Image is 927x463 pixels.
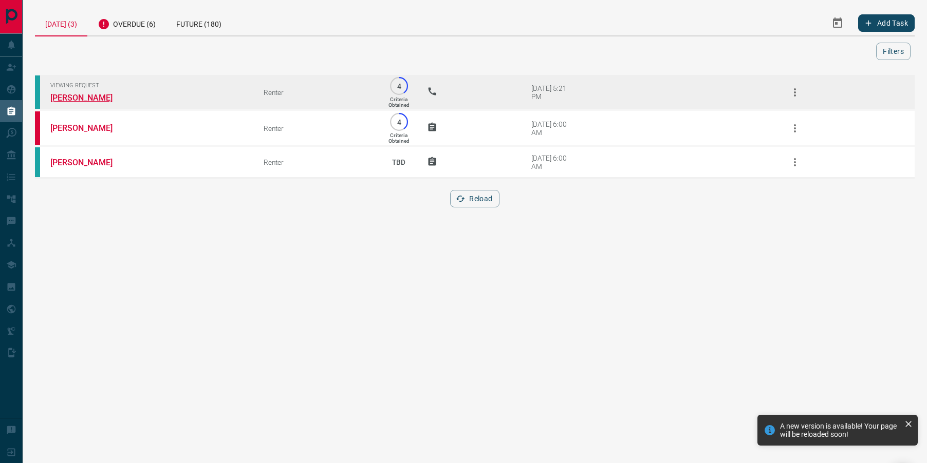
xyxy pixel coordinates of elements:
div: [DATE] 5:21 PM [531,84,575,101]
div: A new version is available! Your page will be reloaded soon! [780,422,900,438]
a: [PERSON_NAME] [50,93,127,103]
span: Viewing Request [50,82,248,89]
div: Renter [264,158,371,166]
p: Criteria Obtained [388,97,410,108]
p: 4 [395,82,403,90]
div: [DATE] 6:00 AM [531,120,575,137]
div: property.ca [35,111,40,145]
p: 4 [395,118,403,126]
div: Renter [264,124,371,132]
div: condos.ca [35,147,40,177]
button: Filters [876,43,911,60]
div: Renter [264,88,371,97]
button: Select Date Range [825,11,850,35]
div: Overdue (6) [87,10,166,35]
div: [DATE] 6:00 AM [531,154,575,170]
button: Add Task [858,14,915,32]
a: [PERSON_NAME] [50,158,127,167]
p: Criteria Obtained [388,132,410,144]
a: [PERSON_NAME] [50,123,127,133]
div: condos.ca [35,75,40,109]
div: Future (180) [166,10,232,35]
p: TBD [386,148,412,176]
div: [DATE] (3) [35,10,87,36]
button: Reload [450,190,499,207]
